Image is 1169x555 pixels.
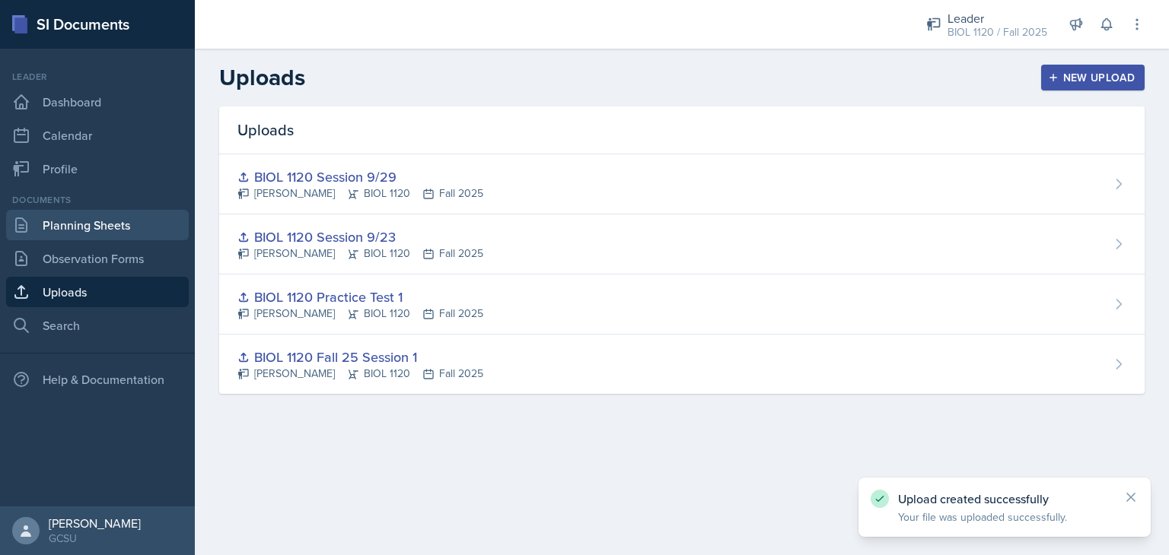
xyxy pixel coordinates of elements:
div: [PERSON_NAME] BIOL 1120 Fall 2025 [237,366,483,382]
div: BIOL 1120 Practice Test 1 [237,287,483,307]
div: BIOL 1120 Session 9/23 [237,227,483,247]
div: Uploads [219,106,1145,154]
div: [PERSON_NAME] [49,515,141,531]
a: Planning Sheets [6,210,189,240]
a: Profile [6,154,189,184]
a: BIOL 1120 Practice Test 1 [PERSON_NAME]BIOL 1120Fall 2025 [219,274,1145,335]
a: BIOL 1120 Fall 25 Session 1 [PERSON_NAME]BIOL 1120Fall 2025 [219,335,1145,394]
div: [PERSON_NAME] BIOL 1120 Fall 2025 [237,246,483,262]
div: GCSU [49,531,141,546]
div: Leader [948,9,1047,27]
h2: Uploads [219,64,305,91]
button: New Upload [1041,65,1145,90]
a: Calendar [6,120,189,151]
div: BIOL 1120 Fall 25 Session 1 [237,347,483,367]
a: BIOL 1120 Session 9/23 [PERSON_NAME]BIOL 1120Fall 2025 [219,214,1145,274]
div: Documents [6,193,189,207]
a: Uploads [6,277,189,307]
a: Observation Forms [6,243,189,274]
div: Help & Documentation [6,364,189,395]
div: BIOL 1120 / Fall 2025 [948,24,1047,40]
div: [PERSON_NAME] BIOL 1120 Fall 2025 [237,186,483,201]
div: BIOL 1120 Session 9/29 [237,166,483,187]
p: Your file was uploaded successfully. [898,509,1111,525]
p: Upload created successfully [898,491,1111,506]
a: Dashboard [6,87,189,117]
a: Search [6,310,189,341]
a: BIOL 1120 Session 9/29 [PERSON_NAME]BIOL 1120Fall 2025 [219,154,1145,214]
div: Leader [6,70,189,84]
div: New Upload [1051,71,1136,84]
div: [PERSON_NAME] BIOL 1120 Fall 2025 [237,306,483,322]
